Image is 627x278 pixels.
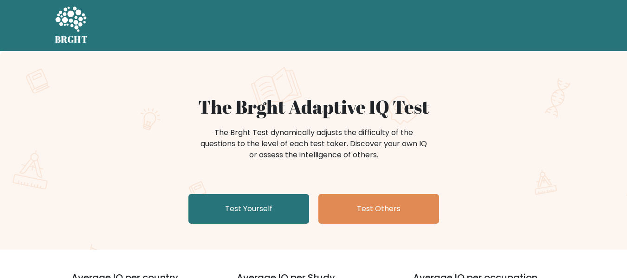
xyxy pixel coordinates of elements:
[87,96,540,118] h1: The Brght Adaptive IQ Test
[188,194,309,224] a: Test Yourself
[198,127,430,161] div: The Brght Test dynamically adjusts the difficulty of the questions to the level of each test take...
[55,4,88,47] a: BRGHT
[55,34,88,45] h5: BRGHT
[318,194,439,224] a: Test Others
